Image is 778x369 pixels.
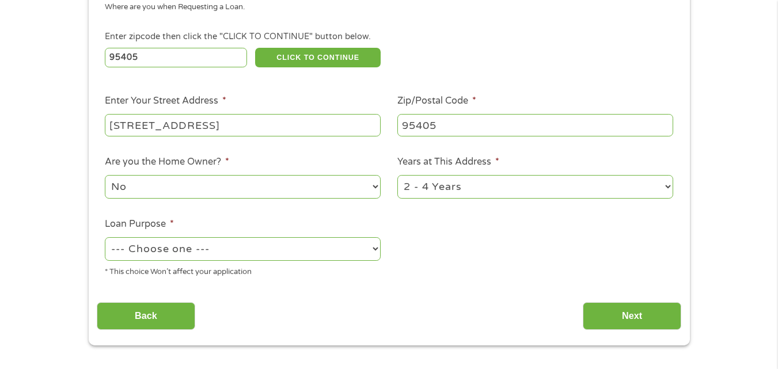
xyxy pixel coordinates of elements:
input: Next [583,302,681,330]
input: 1 Main Street [105,114,381,136]
input: Enter Zipcode (e.g 01510) [105,48,247,67]
div: * This choice Won’t affect your application [105,263,381,278]
div: Enter zipcode then click the "CLICK TO CONTINUE" button below. [105,31,673,43]
label: Loan Purpose [105,218,174,230]
button: CLICK TO CONTINUE [255,48,381,67]
label: Enter Your Street Address [105,95,226,107]
div: Where are you when Requesting a Loan. [105,2,665,13]
label: Years at This Address [397,156,499,168]
label: Zip/Postal Code [397,95,476,107]
input: Back [97,302,195,330]
label: Are you the Home Owner? [105,156,229,168]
